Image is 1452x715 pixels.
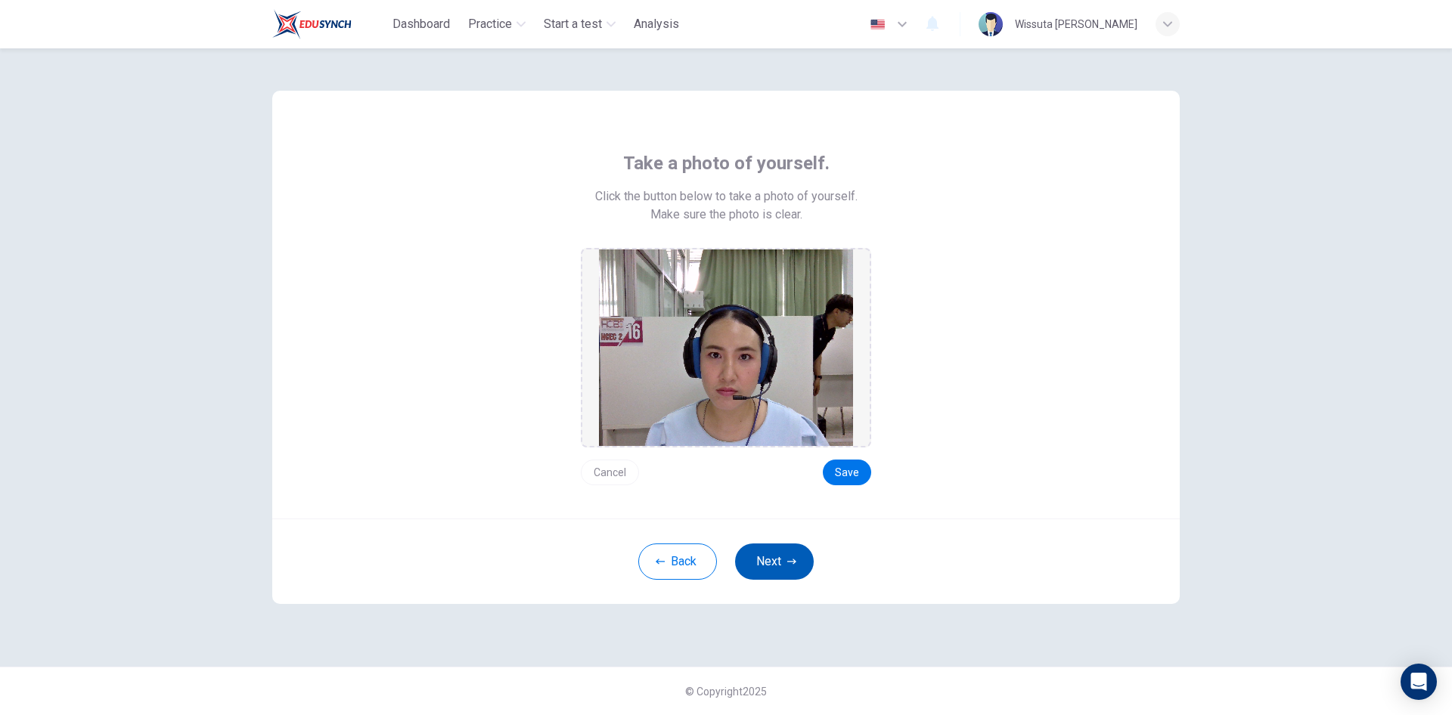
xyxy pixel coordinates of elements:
[868,19,887,30] img: en
[623,151,830,175] span: Take a photo of yourself.
[386,11,456,38] button: Dashboard
[735,543,814,580] button: Next
[823,460,871,485] button: Save
[392,15,450,33] span: Dashboard
[638,543,717,580] button: Back
[628,11,685,38] button: Analysis
[650,206,802,224] span: Make sure the photo is clear.
[538,11,622,38] button: Start a test
[634,15,679,33] span: Analysis
[544,15,602,33] span: Start a test
[599,249,853,446] img: preview screemshot
[595,187,858,206] span: Click the button below to take a photo of yourself.
[272,9,352,39] img: Train Test logo
[979,12,1003,36] img: Profile picture
[468,15,512,33] span: Practice
[272,9,386,39] a: Train Test logo
[462,11,532,38] button: Practice
[685,686,767,698] span: © Copyright 2025
[1015,15,1137,33] div: Wissuta [PERSON_NAME]
[581,460,639,485] button: Cancel
[1401,664,1437,700] div: Open Intercom Messenger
